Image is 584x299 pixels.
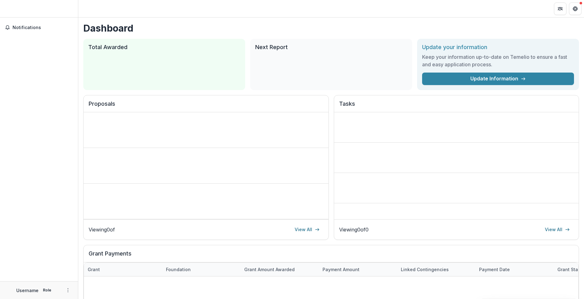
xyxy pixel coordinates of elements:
h2: Tasks [339,100,574,112]
a: View All [291,225,323,235]
p: Role [41,287,53,293]
button: Get Help [569,3,581,15]
h2: Next Report [255,44,407,51]
p: Username [16,287,39,294]
h3: Keep your information up-to-date on Temelio to ensure a fast and easy application process. [422,53,574,68]
button: Partners [554,3,566,15]
h2: Total Awarded [88,44,240,51]
button: More [64,286,72,294]
span: Notifications [13,25,73,30]
a: View All [541,225,574,235]
p: Viewing 0 of [89,226,115,233]
p: Viewing 0 of 0 [339,226,369,233]
h2: Grant Payments [89,250,574,262]
h2: Proposals [89,100,323,112]
h1: Dashboard [83,23,579,34]
a: Update Information [422,73,574,85]
button: Notifications [3,23,75,33]
h2: Update your information [422,44,574,51]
